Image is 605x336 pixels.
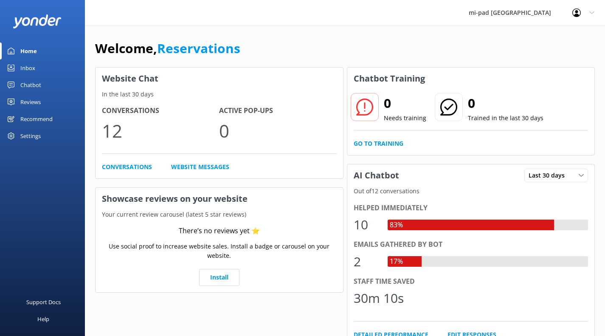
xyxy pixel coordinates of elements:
div: 2 [354,251,379,272]
h3: AI Chatbot [347,164,405,186]
h3: Showcase reviews on your website [96,188,343,210]
div: 83% [388,220,405,231]
p: Out of 12 conversations [347,186,595,196]
div: 17% [388,256,405,267]
h3: Website Chat [96,68,343,90]
div: Help [37,311,49,328]
div: There’s no reviews yet ⭐ [179,226,260,237]
a: Conversations [102,162,152,172]
p: Use social proof to increase website sales. Install a badge or carousel on your website. [102,242,337,261]
div: 30m 10s [354,288,404,308]
div: Inbox [20,59,35,76]
div: Reviews [20,93,41,110]
h2: 0 [384,93,426,113]
span: Last 30 days [529,171,570,180]
div: Home [20,42,37,59]
div: Settings [20,127,41,144]
p: 12 [102,116,219,145]
p: Your current review carousel (latest 5 star reviews) [96,210,343,219]
div: Recommend [20,110,53,127]
h4: Conversations [102,105,219,116]
p: In the last 30 days [96,90,343,99]
a: Go to Training [354,139,403,148]
a: Install [199,269,239,286]
p: 0 [219,116,336,145]
div: 10 [354,215,379,235]
p: Needs training [384,113,426,123]
img: yonder-white-logo.png [13,14,62,28]
h2: 0 [468,93,543,113]
div: Staff time saved [354,276,588,287]
a: Website Messages [171,162,229,172]
div: Chatbot [20,76,41,93]
div: Emails gathered by bot [354,239,588,250]
p: Trained in the last 30 days [468,113,543,123]
h4: Active Pop-ups [219,105,336,116]
h3: Chatbot Training [347,68,431,90]
h1: Welcome, [95,38,240,59]
div: Helped immediately [354,203,588,214]
div: Support Docs [26,294,61,311]
a: Reservations [157,40,240,57]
